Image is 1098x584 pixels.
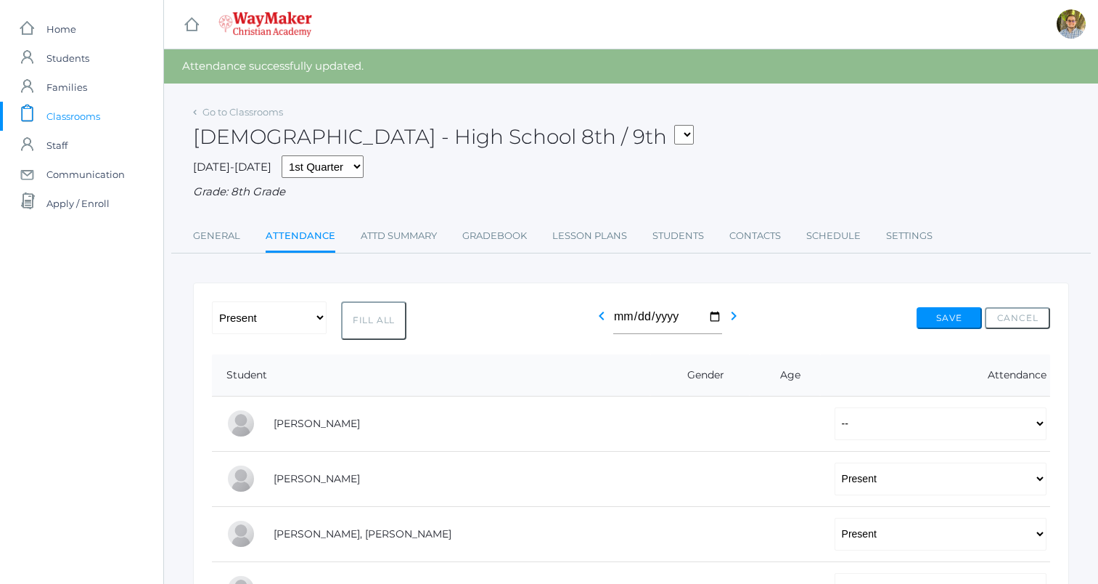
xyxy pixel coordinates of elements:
[650,354,750,397] th: Gender
[46,15,76,44] span: Home
[985,307,1050,329] button: Cancel
[226,464,255,493] div: Eva Carr
[226,519,255,548] div: Presley Davenport
[593,314,610,328] a: chevron_left
[46,160,125,189] span: Communication
[361,222,437,251] a: Attd Summary
[917,307,982,329] button: Save
[552,222,627,251] a: Lesson Plans
[806,222,861,251] a: Schedule
[462,222,527,251] a: Gradebook
[218,12,312,37] img: waymaker-logo-stack-white-1602f2b1af18da31a5905e9982d058868370996dac5278e84edea6dabf9a3315.png
[46,44,89,73] span: Students
[212,354,650,397] th: Student
[193,126,694,148] h2: [DEMOGRAPHIC_DATA] - High School 8th / 9th
[202,106,283,118] a: Go to Classrooms
[274,527,451,540] a: [PERSON_NAME], [PERSON_NAME]
[750,354,819,397] th: Age
[266,222,335,253] a: Attendance
[226,409,255,438] div: Pierce Brozek
[593,307,610,325] i: chevron_left
[46,131,67,160] span: Staff
[725,307,742,325] i: chevron_right
[46,73,87,102] span: Families
[193,160,271,174] span: [DATE]-[DATE]
[341,301,406,340] button: Fill All
[729,222,781,251] a: Contacts
[46,102,100,131] span: Classrooms
[886,222,933,251] a: Settings
[725,314,742,328] a: chevron_right
[274,472,360,485] a: [PERSON_NAME]
[652,222,704,251] a: Students
[46,189,110,218] span: Apply / Enroll
[820,354,1050,397] th: Attendance
[193,222,240,251] a: General
[1057,9,1086,38] div: Kylen Braileanu
[193,184,1069,200] div: Grade: 8th Grade
[164,49,1098,84] div: Attendance successfully updated.
[274,417,360,430] a: [PERSON_NAME]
